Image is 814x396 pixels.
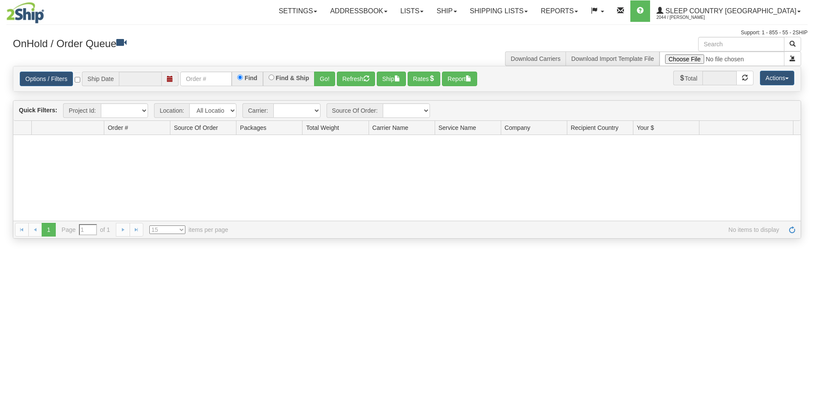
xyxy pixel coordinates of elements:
[19,106,57,114] label: Quick Filters:
[673,71,703,85] span: Total
[337,72,375,86] button: Refresh
[571,55,654,62] a: Download Import Template File
[242,103,273,118] span: Carrier:
[314,72,335,86] button: Go!
[785,223,799,237] a: Refresh
[377,72,406,86] button: Ship
[534,0,584,22] a: Reports
[394,0,430,22] a: Lists
[82,72,119,86] span: Ship Date
[276,75,309,81] label: Find & Ship
[571,123,618,132] span: Recipient Country
[430,0,463,22] a: Ship
[463,0,534,22] a: Shipping lists
[637,123,654,132] span: Your $
[13,101,801,121] div: grid toolbar
[327,103,383,118] span: Source Of Order:
[439,123,476,132] span: Service Name
[240,225,779,234] span: No items to display
[62,224,110,235] span: Page of 1
[272,0,324,22] a: Settings
[698,37,784,51] input: Search
[660,51,784,66] input: Import
[6,29,808,36] div: Support: 1 - 855 - 55 - 2SHIP
[324,0,394,22] a: Addressbook
[174,123,218,132] span: Source Of Order
[650,0,807,22] a: Sleep Country [GEOGRAPHIC_DATA] 2044 / [PERSON_NAME]
[657,13,721,22] span: 2044 / [PERSON_NAME]
[306,123,339,132] span: Total Weight
[442,72,477,86] button: Report
[784,37,801,51] button: Search
[6,2,44,24] img: logo2044.jpg
[154,103,189,118] span: Location:
[505,123,530,132] span: Company
[42,223,55,237] span: 1
[372,123,409,132] span: Carrier Name
[240,123,266,132] span: Packages
[408,72,441,86] button: Rates
[149,225,228,234] span: items per page
[511,55,560,62] a: Download Carriers
[180,72,232,86] input: Order #
[760,71,794,85] button: Actions
[663,7,796,15] span: Sleep Country [GEOGRAPHIC_DATA]
[20,72,73,86] a: Options / Filters
[245,75,257,81] label: Find
[63,103,101,118] span: Project Id:
[13,37,401,49] h3: OnHold / Order Queue
[108,123,128,132] span: Order #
